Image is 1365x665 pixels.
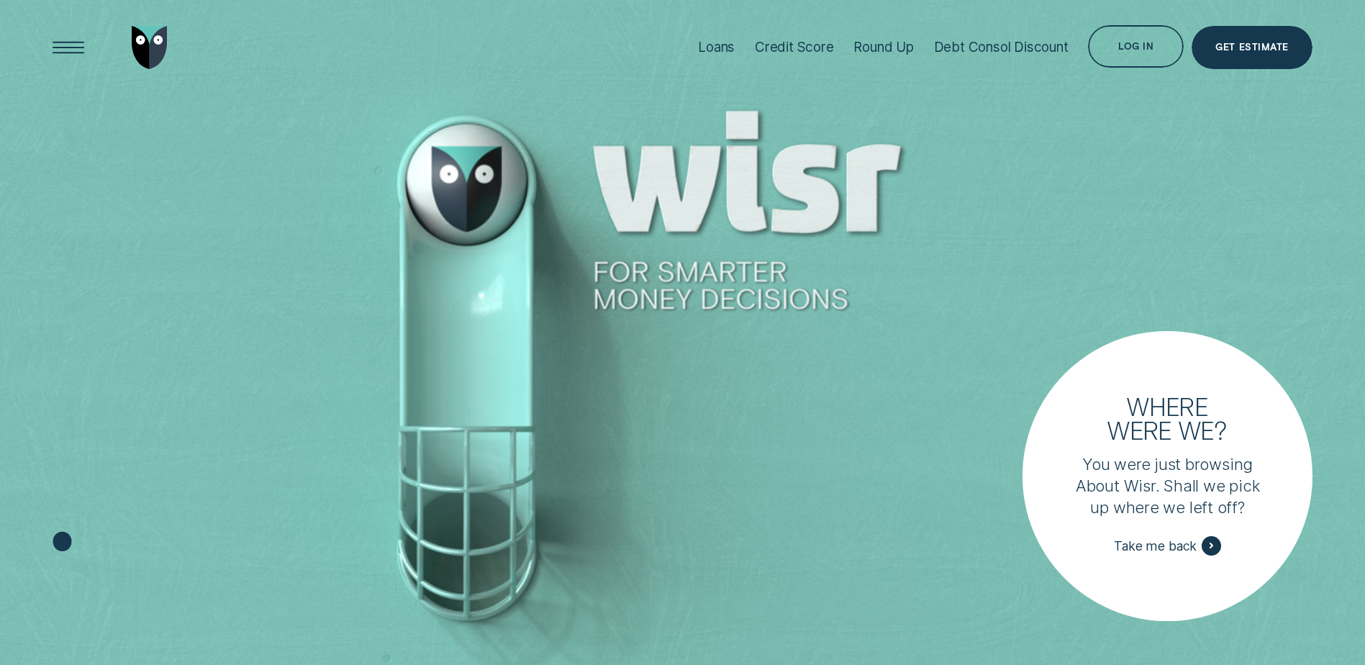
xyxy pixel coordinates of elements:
[698,39,735,55] div: Loans
[132,26,168,69] img: Wisr
[1192,26,1312,69] a: Get Estimate
[1114,538,1197,554] span: Take me back
[755,39,834,55] div: Credit Score
[1022,331,1312,621] a: Where were we?You were just browsing About Wisr. Shall we pick up where we left off?Take me back
[853,39,914,55] div: Round Up
[1072,454,1264,519] p: You were just browsing About Wisr. Shall we pick up where we left off?
[1088,25,1184,68] button: Log in
[1097,394,1238,442] h3: Where were we?
[934,39,1069,55] div: Debt Consol Discount
[47,26,90,69] button: Open Menu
